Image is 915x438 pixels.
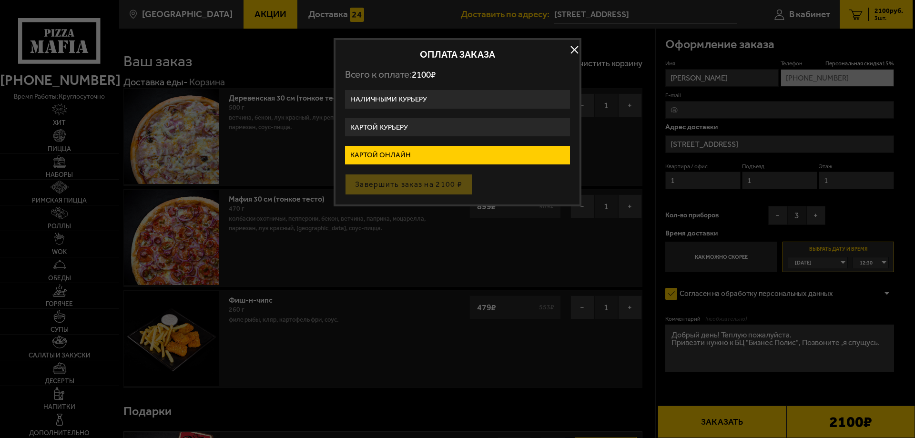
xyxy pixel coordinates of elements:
[345,90,570,109] label: Наличными курьеру
[345,118,570,137] label: Картой курьеру
[345,146,570,164] label: Картой онлайн
[345,50,570,59] h2: Оплата заказа
[345,69,570,81] p: Всего к оплате:
[412,69,436,80] span: 2100 ₽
